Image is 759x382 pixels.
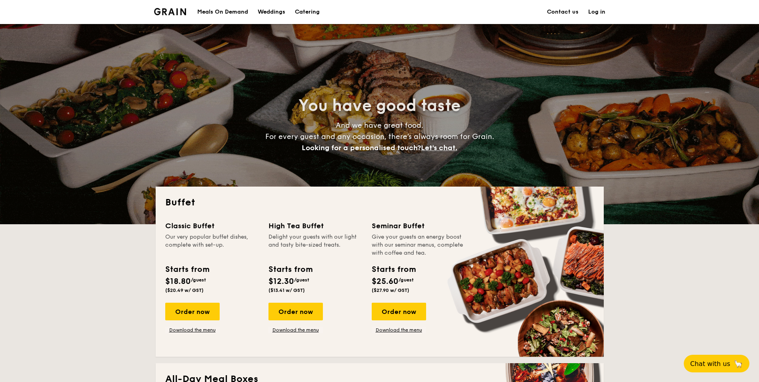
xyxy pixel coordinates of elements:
[294,277,309,283] span: /guest
[165,288,204,293] span: ($20.49 w/ GST)
[165,327,220,333] a: Download the menu
[733,359,743,368] span: 🦙
[399,277,414,283] span: /guest
[298,96,461,115] span: You have good taste
[372,303,426,320] div: Order now
[165,263,209,275] div: Starts from
[372,263,415,275] div: Starts from
[372,288,409,293] span: ($27.90 w/ GST)
[265,121,494,152] span: And we have great food. For every guest and any occasion, there’s always room for Grain.
[684,355,749,372] button: Chat with us🦙
[165,196,594,209] h2: Buffet
[690,360,730,368] span: Chat with us
[268,327,323,333] a: Download the menu
[154,8,186,15] img: Grain
[372,233,465,257] div: Give your guests an energy boost with our seminar menus, complete with coffee and tea.
[268,233,362,257] div: Delight your guests with our light and tasty bite-sized treats.
[372,277,399,286] span: $25.60
[268,277,294,286] span: $12.30
[268,303,323,320] div: Order now
[268,263,312,275] div: Starts from
[372,327,426,333] a: Download the menu
[165,277,191,286] span: $18.80
[302,143,421,152] span: Looking for a personalised touch?
[165,233,259,257] div: Our very popular buffet dishes, complete with set-up.
[268,288,305,293] span: ($13.41 w/ GST)
[165,220,259,231] div: Classic Buffet
[154,8,186,15] a: Logotype
[268,220,362,231] div: High Tea Buffet
[165,303,220,320] div: Order now
[421,143,457,152] span: Let's chat.
[372,220,465,231] div: Seminar Buffet
[191,277,206,283] span: /guest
